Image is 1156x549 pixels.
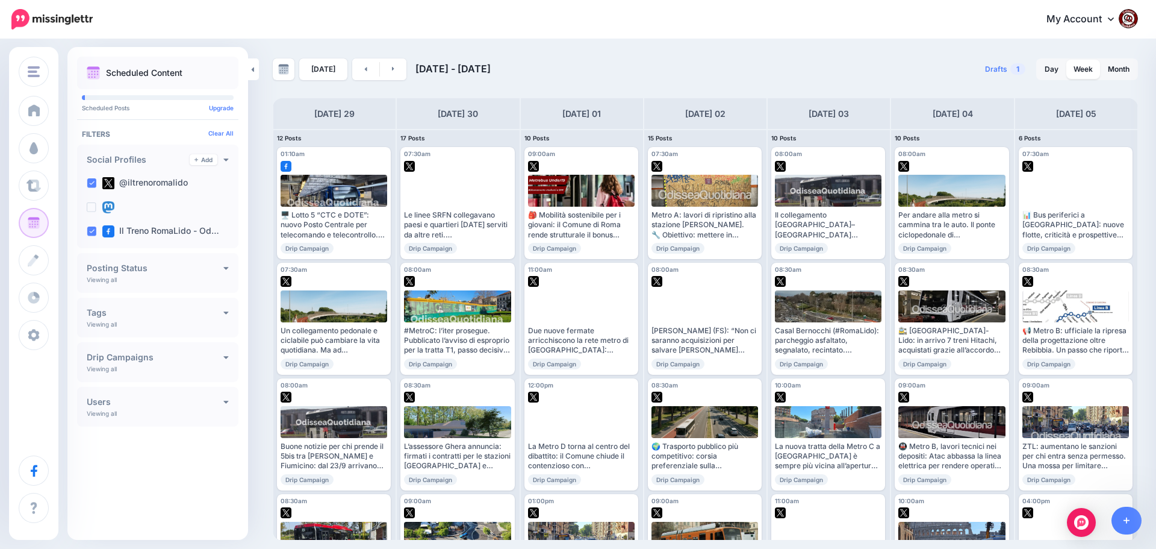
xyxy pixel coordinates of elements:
[898,392,909,403] img: twitter-square.png
[898,266,925,273] span: 08:30am
[898,276,909,287] img: twitter-square.png
[775,210,881,240] div: Il collegamento [GEOGRAPHIC_DATA]–[GEOGRAPHIC_DATA] migliora: la linea 5bis viene potenziata con ...
[775,392,786,403] img: twitter-square.png
[1066,60,1100,79] a: Week
[314,107,355,121] h4: [DATE] 29
[528,442,635,471] div: La Metro D torna al centro del dibattito: il Comune chiude il contenzioso con [PERSON_NAME] e pre...
[898,326,1005,356] div: 🚉 [GEOGRAPHIC_DATA]-Lido: in arrivo 7 treni Hitachi, acquistati grazie all’accordo [GEOGRAPHIC_DA...
[11,9,93,30] img: Missinglettr
[1022,276,1033,287] img: twitter-square.png
[87,353,223,362] h4: Drip Campaigns
[208,130,234,137] a: Clear All
[415,63,491,75] span: [DATE] - [DATE]
[685,107,726,121] h4: [DATE] 02
[898,381,925,389] span: 09:00am
[404,381,430,389] span: 08:30am
[528,210,635,240] div: 🎒 Mobilità sostenibile per i giovani: il Comune di Roma rende strutturale il bonus Metrebus Under...
[87,365,117,372] p: Viewing all
[528,359,581,369] span: Drip Campaign
[87,398,223,406] h4: Users
[651,381,678,389] span: 08:30am
[775,497,799,504] span: 11:00am
[404,497,431,504] span: 09:00am
[651,210,758,240] div: Metro A: lavori di ripristino alla stazione [PERSON_NAME]. 🔧 Obiettivo: mettere in sicurezza le t...
[190,154,217,165] a: Add
[775,359,828,369] span: Drip Campaign
[1022,210,1129,240] div: 📊 Bus periferici a [GEOGRAPHIC_DATA]: nuove flotte, criticità e prospettive future. Facciamo il p...
[404,276,415,287] img: twitter-square.png
[87,321,117,328] p: Viewing all
[404,392,415,403] img: twitter-square.png
[102,225,114,237] img: facebook-square.png
[404,474,457,485] span: Drip Campaign
[651,161,662,172] img: twitter-square.png
[775,381,801,389] span: 10:00am
[1056,107,1096,121] h4: [DATE] 05
[28,66,40,77] img: menu.png
[528,497,554,504] span: 01:00pm
[651,442,758,471] div: 🌍 Trasporto pubblico più competitivo: corsia preferenziale sulla [GEOGRAPHIC_DATA] per le linee 7...
[775,474,828,485] span: Drip Campaign
[1022,161,1033,172] img: twitter-square.png
[528,507,539,518] img: twitter-square.png
[281,243,334,254] span: Drip Campaign
[1022,359,1075,369] span: Drip Campaign
[651,392,662,403] img: twitter-square.png
[651,150,678,157] span: 07:30am
[87,155,190,164] h4: Social Profiles
[404,507,415,518] img: twitter-square.png
[281,161,291,172] img: facebook-square.png
[404,359,457,369] span: Drip Campaign
[651,474,704,485] span: Drip Campaign
[1019,134,1041,142] span: 6 Posts
[82,130,234,139] h4: Filters
[87,410,117,417] p: Viewing all
[299,58,347,80] a: [DATE]
[898,243,951,254] span: Drip Campaign
[528,243,581,254] span: Drip Campaign
[775,150,802,157] span: 08:00am
[651,243,704,254] span: Drip Campaign
[281,326,387,356] div: Un collegamento pedonale e ciclabile può cambiare la vita quotidiana. Ma ad [GEOGRAPHIC_DATA] il ...
[106,69,182,77] p: Scheduled Content
[404,161,415,172] img: twitter-square.png
[1022,497,1050,504] span: 04:00pm
[87,309,223,317] h4: Tags
[651,507,662,518] img: twitter-square.png
[775,243,828,254] span: Drip Campaign
[1022,392,1033,403] img: twitter-square.png
[775,161,786,172] img: twitter-square.png
[438,107,478,121] h4: [DATE] 30
[528,392,539,403] img: twitter-square.png
[775,326,881,356] div: Casal Bernocchi (#RomaLido): parcheggio asfaltato, segnalato, recintato. Ma zero lampioni = zero ...
[1010,63,1025,75] span: 1
[281,507,291,518] img: twitter-square.png
[278,64,289,75] img: calendar-grey-darker.png
[898,161,909,172] img: twitter-square.png
[1022,474,1075,485] span: Drip Campaign
[775,266,801,273] span: 08:30am
[404,442,511,471] div: L’assessore Ghera annuncia: firmati i contratti per le stazioni [GEOGRAPHIC_DATA] e Giardino di [...
[82,105,234,111] p: Scheduled Posts
[404,266,431,273] span: 08:00am
[1022,243,1075,254] span: Drip Campaign
[102,201,114,213] img: mastodon-square.png
[281,392,291,403] img: twitter-square.png
[978,58,1033,80] a: Drafts1
[1101,60,1137,79] a: Month
[895,134,920,142] span: 10 Posts
[528,161,539,172] img: twitter-square.png
[524,134,550,142] span: 10 Posts
[87,276,117,283] p: Viewing all
[528,381,553,389] span: 12:00pm
[771,134,797,142] span: 10 Posts
[898,150,925,157] span: 08:00am
[1022,150,1049,157] span: 07:30am
[281,266,307,273] span: 07:30am
[775,442,881,471] div: La nuova tratta della Metro C a [GEOGRAPHIC_DATA] è sempre più vicina all’apertura. Stazioni Colo...
[281,276,291,287] img: twitter-square.png
[281,150,305,157] span: 01:10am
[528,266,552,273] span: 11:00am
[281,474,334,485] span: Drip Campaign
[400,134,425,142] span: 17 Posts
